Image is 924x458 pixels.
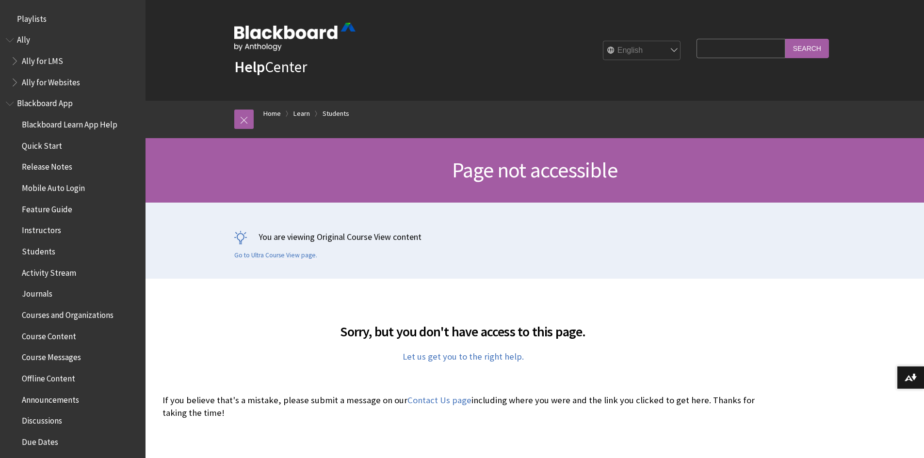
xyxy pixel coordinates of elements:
[22,307,113,320] span: Courses and Organizations
[234,23,356,51] img: Blackboard by Anthology
[234,251,317,260] a: Go to Ultra Course View page.
[22,116,117,129] span: Blackboard Learn App Help
[22,201,72,214] span: Feature Guide
[22,370,75,383] span: Offline Content
[22,53,63,66] span: Ally for LMS
[407,395,471,406] a: Contact Us page
[22,412,62,426] span: Discussions
[22,138,62,151] span: Quick Start
[22,328,76,341] span: Course Content
[22,159,72,172] span: Release Notes
[6,32,140,91] nav: Book outline for Anthology Ally Help
[785,39,829,58] input: Search
[263,108,281,120] a: Home
[234,57,265,77] strong: Help
[403,351,524,363] a: Let us get you to the right help.
[22,286,52,299] span: Journals
[17,95,73,109] span: Blackboard App
[293,108,310,120] a: Learn
[323,108,349,120] a: Students
[22,349,81,363] span: Course Messages
[603,41,681,61] select: Site Language Selector
[22,392,79,405] span: Announcements
[22,222,61,236] span: Instructors
[234,231,836,243] p: You are viewing Original Course View content
[6,11,140,27] nav: Book outline for Playlists
[162,310,764,342] h2: Sorry, but you don't have access to this page.
[452,157,617,183] span: Page not accessible
[22,434,58,447] span: Due Dates
[22,74,80,87] span: Ally for Websites
[22,180,85,193] span: Mobile Auto Login
[17,11,47,24] span: Playlists
[17,32,30,45] span: Ally
[162,394,764,419] p: If you believe that's a mistake, please submit a message on our including where you were and the ...
[22,243,55,256] span: Students
[234,57,307,77] a: HelpCenter
[22,265,76,278] span: Activity Stream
